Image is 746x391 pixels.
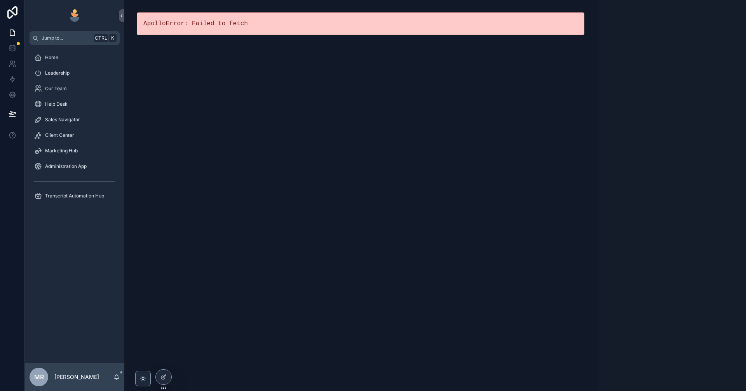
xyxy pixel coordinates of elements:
a: Marketing Hub [30,144,120,158]
a: Administration App [30,159,120,173]
pre: ApolloError: Failed to fetch [143,19,578,28]
button: Jump to...CtrlK [30,31,120,45]
a: Our Team [30,82,120,96]
span: Client Center [45,132,74,138]
span: Marketing Hub [45,148,78,154]
span: Sales Navigator [45,117,80,123]
span: Our Team [45,86,67,92]
a: Sales Navigator [30,113,120,127]
a: Transcript Automation Hub [30,189,120,203]
span: Transcript Automation Hub [45,193,104,199]
p: [PERSON_NAME] [54,373,99,381]
span: Home [45,54,58,61]
span: MR [34,372,44,382]
a: Home [30,51,120,65]
a: Client Center [30,128,120,142]
span: Help Desk [45,101,68,107]
span: Jump to... [42,35,91,41]
span: Ctrl [94,34,108,42]
img: App logo [68,9,81,22]
a: Help Desk [30,97,120,111]
span: Leadership [45,70,70,76]
span: Administration App [45,163,87,169]
div: scrollable content [25,45,124,213]
a: Leadership [30,66,120,80]
span: K [110,35,116,41]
